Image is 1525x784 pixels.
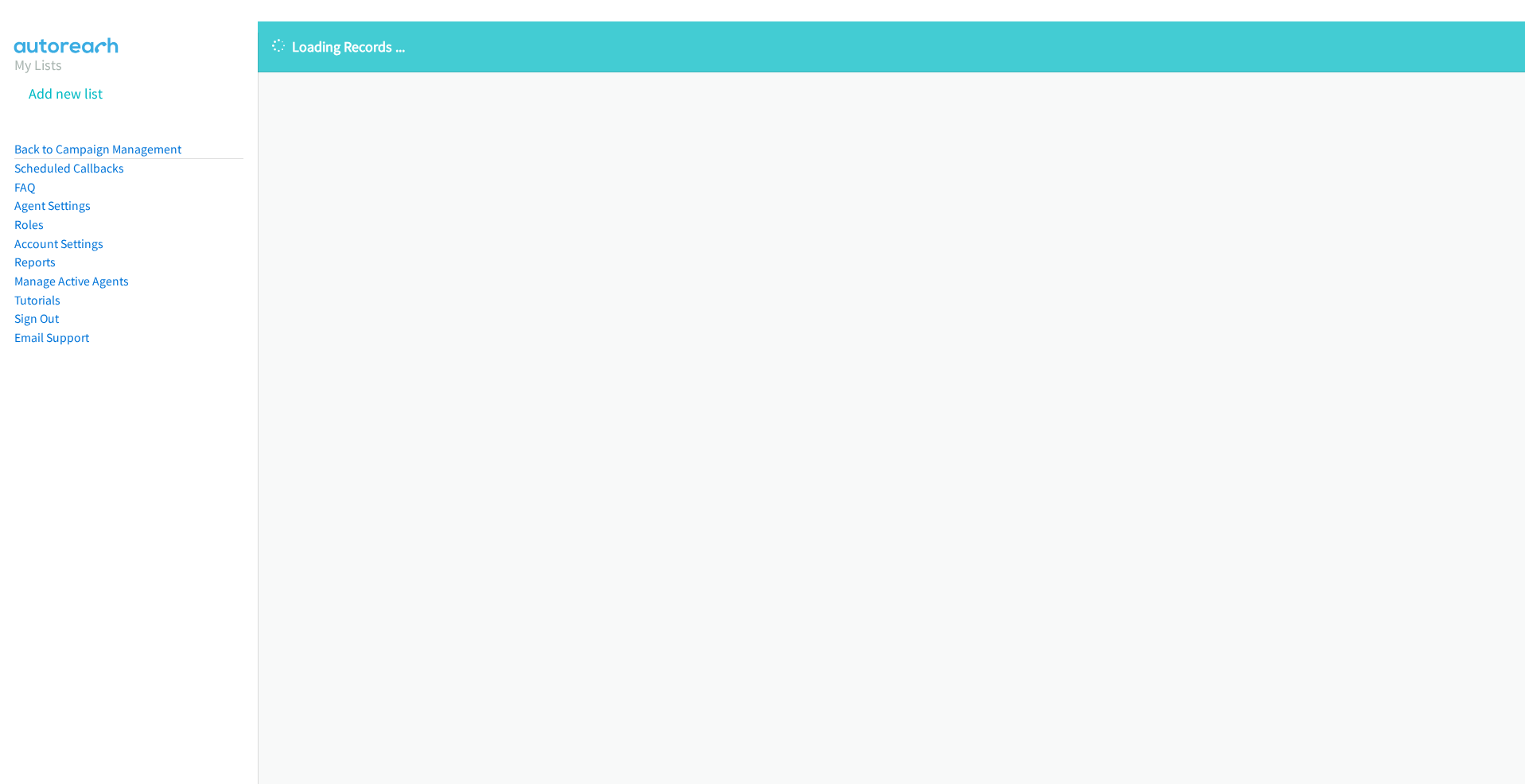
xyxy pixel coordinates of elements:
a: Email Support [14,330,89,345]
a: FAQ [14,180,35,195]
a: Back to Campaign Management [14,142,181,157]
a: My Lists [14,56,62,74]
a: Scheduled Callbacks [14,161,124,176]
p: Loading Records ... [272,36,1511,57]
a: Reports [14,254,56,270]
a: Tutorials [14,293,60,308]
a: Manage Active Agents [14,274,129,289]
a: Agent Settings [14,198,91,213]
a: Add new list [29,84,103,103]
a: Sign Out [14,311,59,326]
a: Account Settings [14,236,103,251]
a: Roles [14,217,44,232]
